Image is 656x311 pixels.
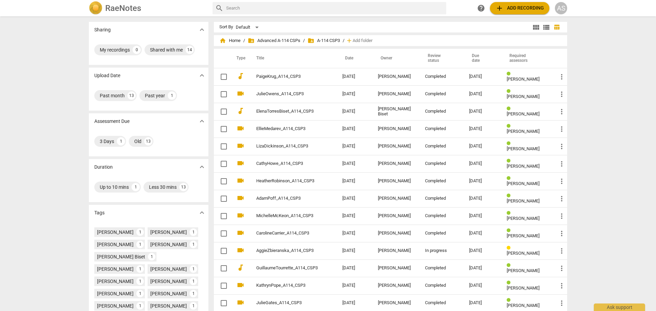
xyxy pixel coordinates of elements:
div: Completed [425,213,458,218]
span: expand_more [198,26,206,34]
span: Home [219,37,241,44]
span: more_vert [558,299,566,307]
p: Duration [94,164,113,171]
a: GuillaumeTourrette_A114_CSP3 [256,266,318,271]
div: Completed [425,74,458,79]
span: more_vert [558,73,566,81]
span: folder_shared [307,37,314,44]
span: add [346,37,353,44]
div: 1 [190,278,197,285]
span: Review status: completed [507,280,513,285]
div: [PERSON_NAME] [378,300,414,306]
a: ElenaTorresBiset_A114_CSP3 [256,109,318,114]
span: expand_more [198,117,206,125]
div: Completed [425,283,458,288]
span: Review status: completed [507,141,513,146]
div: [PERSON_NAME] [150,229,187,236]
div: [DATE] [469,179,496,184]
span: Review status: in progress [507,245,513,251]
a: AggieZbieranska_A114_CSP3 [256,248,318,253]
span: Review status: completed [507,298,513,303]
div: 1 [136,302,144,310]
div: [PERSON_NAME] [378,266,414,271]
span: videocam [236,281,245,289]
span: more_vert [558,212,566,220]
span: audiotrack [236,107,245,115]
div: [DATE] [469,109,496,114]
a: JulieGates_A114_CSP3 [256,300,318,306]
div: 1 [136,228,144,236]
div: [PERSON_NAME] [378,196,414,201]
span: more_vert [558,177,566,185]
td: [DATE] [337,85,372,103]
div: Up to 10 mins [100,184,129,190]
div: Shared with me [150,46,183,53]
span: videocam [236,246,245,254]
div: Completed [425,196,458,201]
span: expand_more [198,209,206,217]
button: Show more [197,25,207,35]
span: expand_more [198,163,206,171]
button: Show more [197,70,207,81]
a: MichelleMcKeon_A114_CSP3 [256,213,318,218]
span: Review status: completed [507,193,513,198]
p: Tags [94,209,105,216]
div: 1 [190,228,197,236]
div: 13 [127,91,136,100]
div: Sort By [219,25,233,30]
div: 1 [136,290,144,297]
th: Owner [372,49,420,68]
div: In progress [425,248,458,253]
span: videocam [236,298,245,307]
div: [DATE] [469,300,496,306]
div: [DATE] [469,266,496,271]
span: Review status: completed [507,176,513,181]
div: 1 [136,241,144,248]
div: 1 [190,265,197,273]
div: [PERSON_NAME] Biset [378,107,414,117]
button: List view [541,22,551,32]
a: KathrynPope_A114_CSP3 [256,283,318,288]
div: [PERSON_NAME] [97,290,134,297]
div: 1 [168,91,176,100]
span: folder_shared [248,37,255,44]
span: Review status: completed [507,228,513,233]
p: Upload Date [94,72,120,79]
td: [DATE] [337,207,372,225]
div: 1 [132,183,140,191]
td: [DATE] [337,155,372,172]
span: [PERSON_NAME] [507,146,539,151]
span: [PERSON_NAME] [507,233,539,238]
button: Table view [551,22,562,32]
th: Review status [420,49,464,68]
span: videocam [236,211,245,220]
button: Show more [197,162,207,172]
a: LizaDickinson_A114_CSP3 [256,144,318,149]
span: help [477,4,485,12]
td: [DATE] [337,277,372,294]
td: [DATE] [337,138,372,155]
div: Past month [100,92,125,99]
div: Completed [425,266,458,271]
span: Review status: completed [507,106,513,111]
a: Help [475,2,487,14]
div: [DATE] [469,91,496,97]
td: [DATE] [337,120,372,138]
span: table_chart [553,24,560,30]
span: more_vert [558,125,566,133]
span: / [303,38,305,43]
div: [PERSON_NAME] [378,74,414,79]
div: [PERSON_NAME] [150,302,187,309]
div: Ask support [594,303,645,311]
div: [PERSON_NAME] [150,266,187,272]
button: Show more [197,116,207,126]
th: Required assessors [501,49,552,68]
div: Completed [425,91,458,97]
div: 0 [133,46,141,54]
span: Review status: completed [507,124,513,129]
div: [DATE] [469,213,496,218]
div: [PERSON_NAME] [150,278,187,285]
span: [PERSON_NAME] [507,129,539,134]
h2: RaeNotes [105,3,141,13]
span: Add folder [353,38,372,43]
